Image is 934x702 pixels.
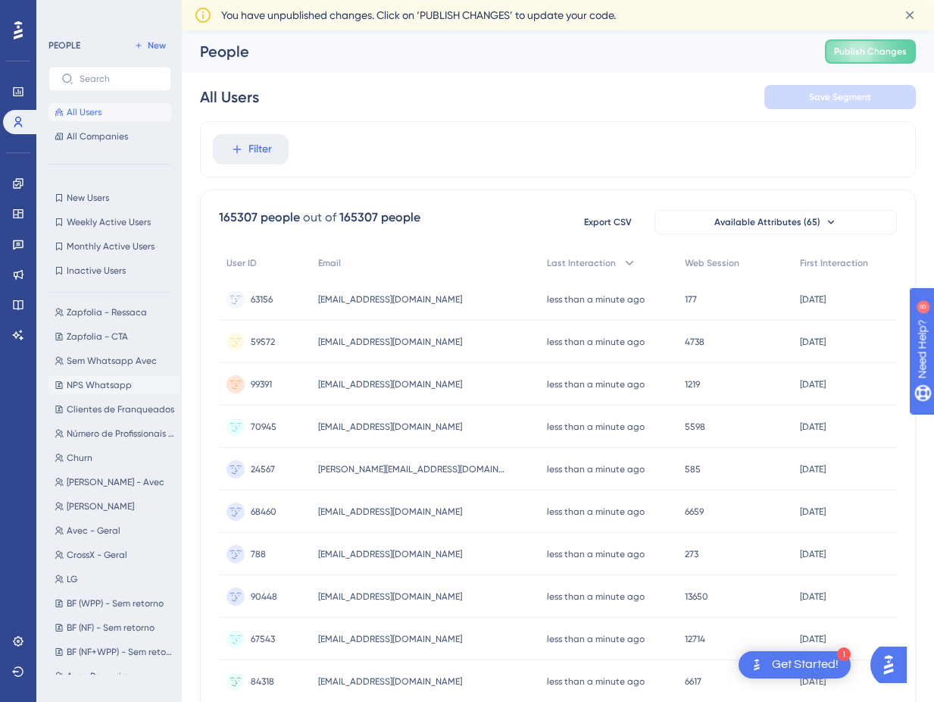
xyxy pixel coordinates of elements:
span: Last Interaction [547,257,616,269]
span: Número de Profissionais - 5+ [67,428,174,440]
span: Monthly Active Users [67,240,155,252]
span: [EMAIL_ADDRESS][DOMAIN_NAME] [318,378,462,390]
span: Email [318,257,341,269]
button: Filter [213,134,289,165]
span: 24567 [251,463,275,475]
span: Zapfolia - Ressaca [67,306,147,318]
span: 585 [685,463,701,475]
span: Inactive Users [67,265,126,277]
span: [EMAIL_ADDRESS][DOMAIN_NAME] [318,675,462,688]
time: less than a minute ago [547,676,645,687]
time: less than a minute ago [547,337,645,347]
span: 788 [251,548,266,560]
div: PEOPLE [48,39,80,52]
time: [DATE] [800,676,826,687]
span: 177 [685,293,697,306]
button: New [129,36,171,55]
span: Weekly Active Users [67,216,151,228]
span: 273 [685,548,698,560]
button: Clientes de Franqueados [48,400,180,418]
button: Save Segment [764,85,916,109]
button: Número de Profissionais - 5+ [48,425,180,443]
time: less than a minute ago [547,464,645,475]
button: Avec - Geral [48,522,180,540]
span: Zapfolia - CTA [67,331,128,343]
button: Available Attributes (65) [654,210,897,234]
div: All Users [200,86,259,108]
span: Web Session [685,257,739,269]
div: 8 [105,8,110,20]
div: 1 [837,647,851,661]
time: [DATE] [800,634,826,644]
span: All Users [67,106,102,118]
span: [EMAIL_ADDRESS][DOMAIN_NAME] [318,591,462,603]
button: CrossX - Geral [48,546,180,564]
span: Export CSV [584,216,632,228]
span: Need Help? [36,4,95,22]
span: You have unpublished changes. Click on ‘PUBLISH CHANGES’ to update your code. [221,6,616,24]
div: 165307 people [339,208,420,227]
button: Inactive Users [48,262,171,280]
span: 1219 [685,378,700,390]
button: Avec Pay - sim [48,667,180,685]
span: Avec Pay - sim [67,670,129,682]
div: Get Started! [772,657,839,673]
span: Save Segment [809,91,871,103]
span: [EMAIL_ADDRESS][DOMAIN_NAME] [318,293,462,306]
span: 68460 [251,506,276,518]
button: Sem Whatsapp Avec [48,352,180,370]
button: Zapfolia - Ressaca [48,303,180,321]
span: 90448 [251,591,277,603]
span: 67543 [251,633,275,645]
div: out of [303,208,336,227]
button: Weekly Active Users [48,213,171,231]
button: NPS Whatsapp [48,376,180,394]
input: Search [80,74,158,84]
span: Sem Whatsapp Avec [67,355,157,367]
time: [DATE] [800,464,826,475]
span: 6617 [685,675,701,688]
span: New [148,39,166,52]
time: [DATE] [800,379,826,390]
time: less than a minute ago [547,506,645,517]
span: New Users [67,192,109,204]
time: [DATE] [800,591,826,602]
time: less than a minute ago [547,422,645,432]
button: Monthly Active Users [48,237,171,255]
iframe: UserGuiding AI Assistant Launcher [870,642,916,688]
span: [PERSON_NAME] - Avec [67,476,164,488]
span: [PERSON_NAME][EMAIL_ADDRESS][DOMAIN_NAME] [318,463,508,475]
span: [EMAIL_ADDRESS][DOMAIN_NAME] [318,506,462,518]
span: 84318 [251,675,274,688]
span: 4738 [685,336,704,348]
button: All Companies [48,127,171,146]
time: [DATE] [800,422,826,432]
span: 59572 [251,336,275,348]
span: First Interaction [800,257,868,269]
span: 99391 [251,378,272,390]
time: less than a minute ago [547,634,645,644]
span: 63156 [251,293,273,306]
span: BF (WPP) - Sem retorno [67,597,164,610]
span: 13650 [685,591,708,603]
span: Available Attributes (65) [714,216,820,228]
button: All Users [48,103,171,121]
div: People [200,41,787,62]
span: NPS Whatsapp [67,379,132,391]
button: New Users [48,189,171,207]
button: Export CSV [570,210,645,234]
span: 5598 [685,421,705,433]
span: All Companies [67,130,128,143]
span: [EMAIL_ADDRESS][DOMAIN_NAME] [318,633,462,645]
span: Clientes de Franqueados [67,403,174,415]
time: less than a minute ago [547,549,645,559]
span: [EMAIL_ADDRESS][DOMAIN_NAME] [318,336,462,348]
button: [PERSON_NAME] - Avec [48,473,180,491]
button: Churn [48,449,180,467]
span: Avec - Geral [67,525,120,537]
span: Churn [67,452,92,464]
span: Publish Changes [834,45,907,58]
time: [DATE] [800,549,826,559]
button: LG [48,570,180,588]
